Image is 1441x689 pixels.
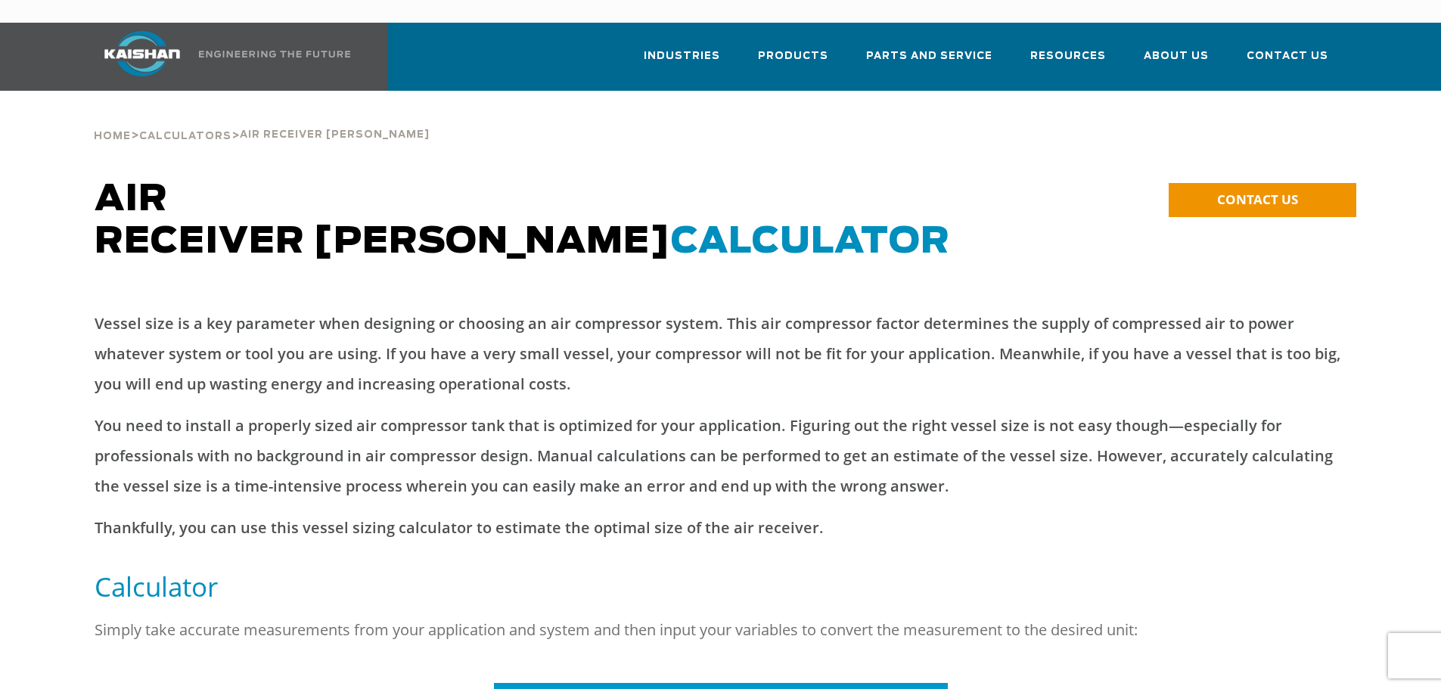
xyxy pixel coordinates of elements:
[1144,48,1209,65] span: About Us
[139,129,231,142] a: Calculators
[94,91,430,148] div: > >
[199,51,350,57] img: Engineering the future
[644,36,720,88] a: Industries
[94,129,131,142] a: Home
[1030,48,1106,65] span: Resources
[1030,36,1106,88] a: Resources
[139,132,231,141] span: Calculators
[95,182,950,260] span: AIR RECEIVER [PERSON_NAME]
[95,411,1347,501] p: You need to install a properly sized air compressor tank that is optimized for your application. ...
[94,132,131,141] span: Home
[95,615,1347,645] p: Simply take accurate measurements from your application and system and then input your variables ...
[1217,191,1298,208] span: CONTACT US
[866,48,992,65] span: Parts and Service
[1247,36,1328,88] a: Contact Us
[1247,48,1328,65] span: Contact Us
[1169,183,1356,217] a: CONTACT US
[95,570,1347,604] h5: Calculator
[866,36,992,88] a: Parts and Service
[671,224,950,260] span: CALCULATOR
[85,31,199,76] img: kaishan logo
[758,36,828,88] a: Products
[1144,36,1209,88] a: About Us
[644,48,720,65] span: Industries
[240,130,430,140] span: AIR RECEIVER [PERSON_NAME]
[85,23,353,91] a: Kaishan USA
[95,513,1347,543] p: Thankfully, you can use this vessel sizing calculator to estimate the optimal size of the air rec...
[95,309,1347,399] p: Vessel size is a key parameter when designing or choosing an air compressor system. This air comp...
[758,48,828,65] span: Products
